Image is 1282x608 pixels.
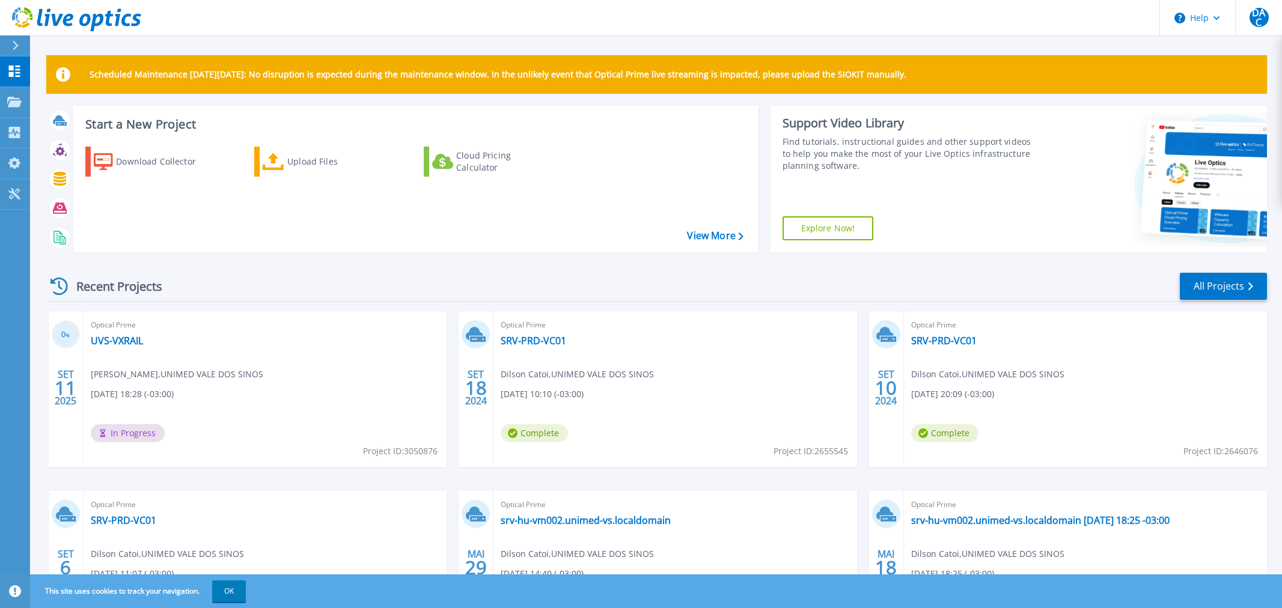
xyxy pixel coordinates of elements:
[46,272,179,301] div: Recent Projects
[85,118,743,131] h3: Start a New Project
[774,445,848,458] span: Project ID: 2655545
[911,388,994,401] span: [DATE] 20:09 (-03:00)
[52,328,80,342] h3: 0
[501,498,849,511] span: Optical Prime
[85,147,219,177] a: Download Collector
[911,547,1064,561] span: Dilson Catoi , UNIMED VALE DOS SINOS
[287,150,383,174] div: Upload Files
[911,335,977,347] a: SRV-PRD-VC01
[91,547,244,561] span: Dilson Catoi , UNIMED VALE DOS SINOS
[91,335,143,347] a: UVS-VXRAIL
[911,567,994,580] span: [DATE] 18:25 (-03:00)
[911,368,1064,381] span: Dilson Catoi , UNIMED VALE DOS SINOS
[90,70,906,79] p: Scheduled Maintenance [DATE][DATE]: No disruption is expected during the maintenance window. In t...
[501,424,568,442] span: Complete
[875,562,897,573] span: 18
[501,335,566,347] a: SRV-PRD-VC01
[54,366,77,410] div: SET 2025
[212,580,246,602] button: OK
[501,318,849,332] span: Optical Prime
[501,567,584,580] span: [DATE] 14:40 (-03:00)
[687,230,743,242] a: View More
[1183,445,1258,458] span: Project ID: 2646076
[91,567,174,580] span: [DATE] 11:07 (-03:00)
[91,514,156,526] a: SRV-PRD-VC01
[501,368,654,381] span: Dilson Catoi , UNIMED VALE DOS SINOS
[91,368,263,381] span: [PERSON_NAME] , UNIMED VALE DOS SINOS
[501,388,584,401] span: [DATE] 10:10 (-03:00)
[911,498,1260,511] span: Optical Prime
[1250,8,1269,27] span: DAC
[783,115,1037,131] div: Support Video Library
[363,445,438,458] span: Project ID: 3050876
[875,546,897,589] div: MAI 2020
[91,318,439,332] span: Optical Prime
[465,366,487,410] div: SET 2024
[465,562,487,573] span: 29
[911,424,978,442] span: Complete
[465,383,487,393] span: 18
[501,547,654,561] span: Dilson Catoi , UNIMED VALE DOS SINOS
[60,562,71,573] span: 6
[783,216,874,240] a: Explore Now!
[33,580,246,602] span: This site uses cookies to track your navigation.
[1180,273,1267,300] a: All Projects
[465,546,487,589] div: MAI 2020
[66,332,70,338] span: %
[54,546,77,589] div: SET 2024
[91,388,174,401] span: [DATE] 18:28 (-03:00)
[875,383,897,393] span: 10
[55,383,76,393] span: 11
[911,514,1170,526] a: srv-hu-vm002.unimed-vs.localdomain [DATE] 18:25 -03:00
[911,318,1260,332] span: Optical Prime
[456,150,552,174] div: Cloud Pricing Calculator
[91,498,439,511] span: Optical Prime
[783,136,1037,172] div: Find tutorials, instructional guides and other support videos to help you make the most of your L...
[424,147,558,177] a: Cloud Pricing Calculator
[254,147,388,177] a: Upload Files
[501,514,671,526] a: srv-hu-vm002.unimed-vs.localdomain
[116,150,212,174] div: Download Collector
[91,424,165,442] span: In Progress
[875,366,897,410] div: SET 2024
